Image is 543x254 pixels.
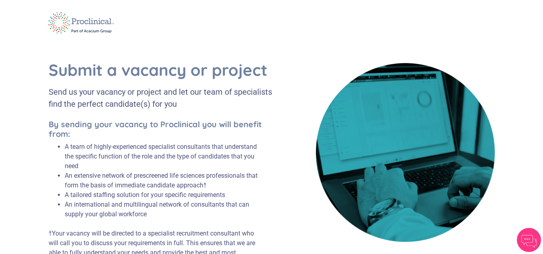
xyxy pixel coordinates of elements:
li: An international and multilingual network of consultants that can supply your global workforce [65,200,265,219]
li: A team of highly-experienced specialist consultants that understand the specific function of the ... [65,142,265,171]
img: logo [43,7,120,39]
h1: Submit a vacancy or project [49,60,285,79]
li: A tailored staffing solution for your specific requirements [65,190,265,200]
div: Send us your vacancy or project and let our team of specialists find the perfect candidate(s) for... [49,86,285,110]
img: Chatbot [517,228,541,252]
h5: By sending your vacancy to Proclinical you will benefit from: [49,120,265,139]
li: An extensive network of prescreened life sciences professionals that form the basis of immediate ... [65,171,265,190]
img: book cover [316,63,495,242]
